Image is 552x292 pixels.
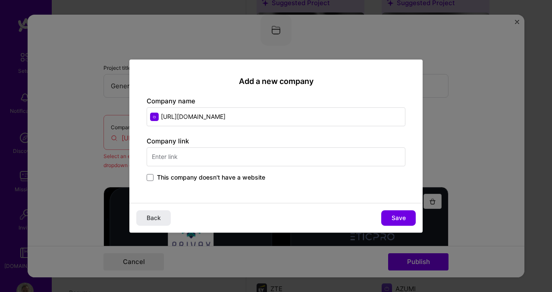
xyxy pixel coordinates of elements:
button: Save [381,210,416,226]
span: Save [392,214,406,222]
span: Back [147,214,161,222]
button: Back [136,210,171,226]
label: Company name [147,97,195,105]
h2: Add a new company [147,77,405,86]
span: This company doesn't have a website [157,173,265,182]
input: Enter link [147,147,405,166]
input: Enter name [147,107,405,126]
label: Company link [147,137,189,145]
